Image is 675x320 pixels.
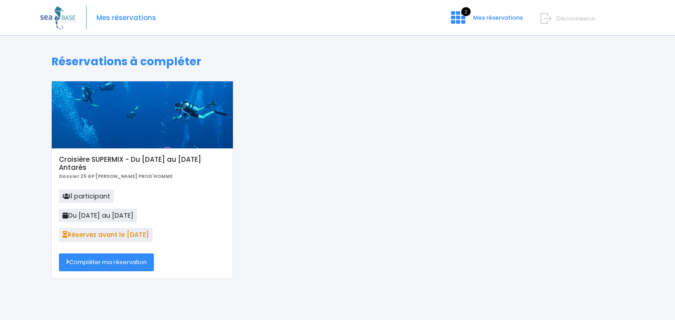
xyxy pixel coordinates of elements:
h5: Croisière SUPERMIX - Du [DATE] au [DATE] Antarès [59,156,225,172]
span: Déconnexion [556,14,595,23]
span: Réservez avant le [DATE] [59,228,153,241]
h1: Réservations à compléter [51,55,624,68]
a: 2 Mes réservations [444,17,528,25]
span: 1 participant [59,189,114,203]
span: Mes réservations [473,13,523,22]
a: Compléter ma réservation [59,253,154,271]
b: Dossier 25 GP [PERSON_NAME] PROD'HOMME [59,173,173,180]
span: 2 [461,7,471,16]
span: Du [DATE] au [DATE] [59,209,137,222]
